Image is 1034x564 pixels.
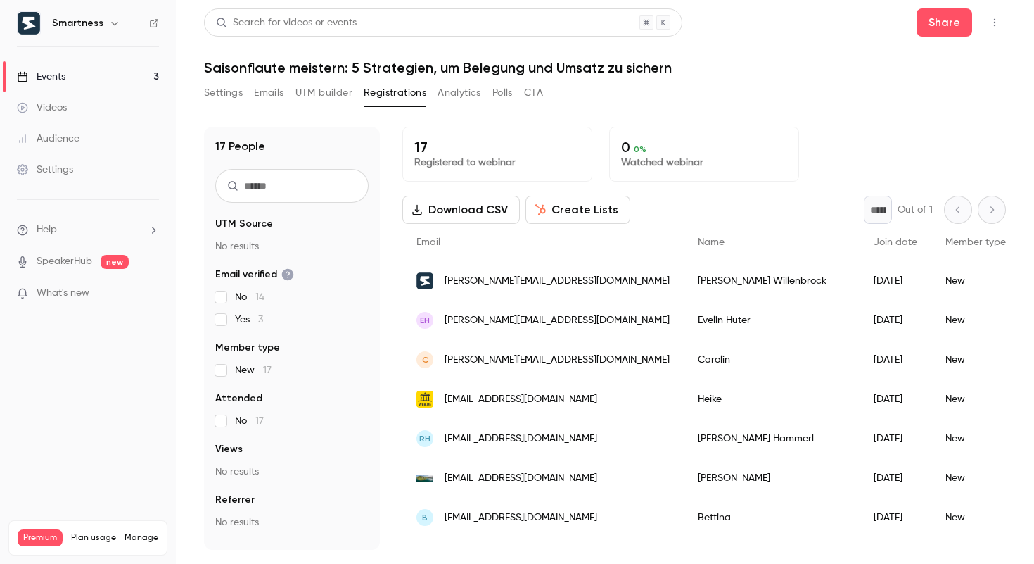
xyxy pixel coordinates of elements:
[18,529,63,546] span: Premium
[422,511,428,524] span: B
[419,432,430,445] span: RH
[445,432,597,446] span: [EMAIL_ADDRESS][DOMAIN_NAME]
[235,313,263,327] span: Yes
[17,70,65,84] div: Events
[216,15,357,30] div: Search for videos or events
[917,8,972,37] button: Share
[931,498,1020,537] div: New
[215,341,280,355] span: Member type
[684,458,860,498] div: [PERSON_NAME]
[37,223,57,237] span: Help
[898,203,933,217] p: Out of 1
[215,138,265,155] h1: 17 People
[215,493,255,507] span: Referrer
[52,16,103,30] h6: Smartness
[445,392,597,407] span: [EMAIL_ADDRESS][DOMAIN_NAME]
[258,315,263,325] span: 3
[18,12,40,35] img: Smartness
[416,475,433,482] img: gsdw.ch
[931,301,1020,340] div: New
[860,458,931,498] div: [DATE]
[414,139,580,156] p: 17
[931,261,1020,301] div: New
[860,419,931,458] div: [DATE]
[860,380,931,419] div: [DATE]
[931,340,1020,380] div: New
[71,532,116,544] span: Plan usage
[945,237,1006,247] span: Member type
[445,353,670,368] span: [PERSON_NAME][EMAIL_ADDRESS][DOMAIN_NAME]
[931,419,1020,458] div: New
[255,292,264,302] span: 14
[215,217,273,231] span: UTM Source
[125,532,158,544] a: Manage
[860,498,931,537] div: [DATE]
[492,82,513,104] button: Polls
[204,82,243,104] button: Settings
[215,391,262,406] span: Attended
[684,340,860,380] div: Carolin
[698,237,725,247] span: Name
[37,286,89,301] span: What's new
[215,515,369,529] p: No results
[420,314,430,327] span: EH
[17,223,159,237] li: help-dropdown-opener
[295,82,352,104] button: UTM builder
[684,261,860,301] div: [PERSON_NAME] Willenbrock
[621,156,787,170] p: Watched webinar
[263,365,272,375] span: 17
[255,416,264,426] span: 17
[860,340,931,380] div: [DATE]
[684,419,860,458] div: [PERSON_NAME] Hammerl
[416,391,433,408] img: web.de
[17,132,79,146] div: Audience
[621,139,787,156] p: 0
[445,313,670,328] span: [PERSON_NAME][EMAIL_ADDRESS][DOMAIN_NAME]
[634,144,646,154] span: 0 %
[860,301,931,340] div: [DATE]
[101,255,129,269] span: new
[445,471,597,486] span: [EMAIL_ADDRESS][DOMAIN_NAME]
[414,156,580,170] p: Registered to webinar
[931,380,1020,419] div: New
[215,442,243,456] span: Views
[524,82,543,104] button: CTA
[17,101,67,115] div: Videos
[17,163,73,177] div: Settings
[215,217,369,529] section: facet-groups
[438,82,481,104] button: Analytics
[422,353,428,366] span: C
[416,272,433,289] img: smartpricing.it
[204,59,1006,76] h1: Saisonflaute meistern: 5 Strategien, um Belegung und Umsatz zu sichern
[684,498,860,537] div: Bettina
[931,458,1020,498] div: New
[445,274,670,289] span: [PERSON_NAME][EMAIL_ADDRESS][DOMAIN_NAME]
[684,301,860,340] div: Evelin Huter
[874,237,917,247] span: Join date
[860,261,931,301] div: [DATE]
[235,414,264,428] span: No
[215,268,294,282] span: Email verified
[254,82,283,104] button: Emails
[364,82,426,104] button: Registrations
[235,290,264,304] span: No
[37,254,92,269] a: SpeakerHub
[215,465,369,479] p: No results
[525,196,630,224] button: Create Lists
[684,380,860,419] div: Heike
[402,196,520,224] button: Download CSV
[215,239,369,253] p: No results
[416,237,440,247] span: Email
[235,363,272,377] span: New
[445,510,597,525] span: [EMAIL_ADDRESS][DOMAIN_NAME]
